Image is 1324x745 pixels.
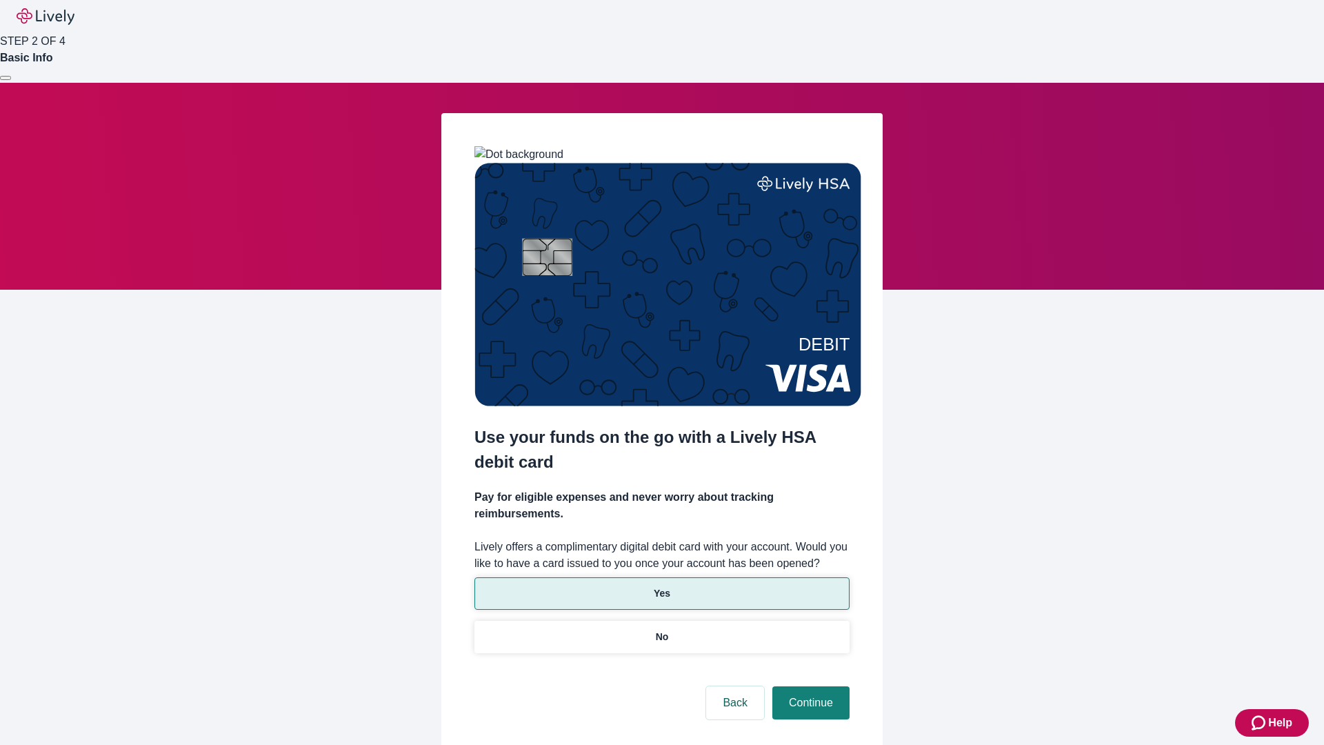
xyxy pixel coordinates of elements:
[1235,709,1309,737] button: Zendesk support iconHelp
[474,425,850,475] h2: Use your funds on the go with a Lively HSA debit card
[17,8,74,25] img: Lively
[1268,715,1292,731] span: Help
[1252,715,1268,731] svg: Zendesk support icon
[474,146,563,163] img: Dot background
[772,686,850,719] button: Continue
[474,621,850,653] button: No
[654,586,670,601] p: Yes
[474,489,850,522] h4: Pay for eligible expenses and never worry about tracking reimbursements.
[706,686,764,719] button: Back
[474,539,850,572] label: Lively offers a complimentary digital debit card with your account. Would you like to have a card...
[656,630,669,644] p: No
[474,577,850,610] button: Yes
[474,163,861,406] img: Debit card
